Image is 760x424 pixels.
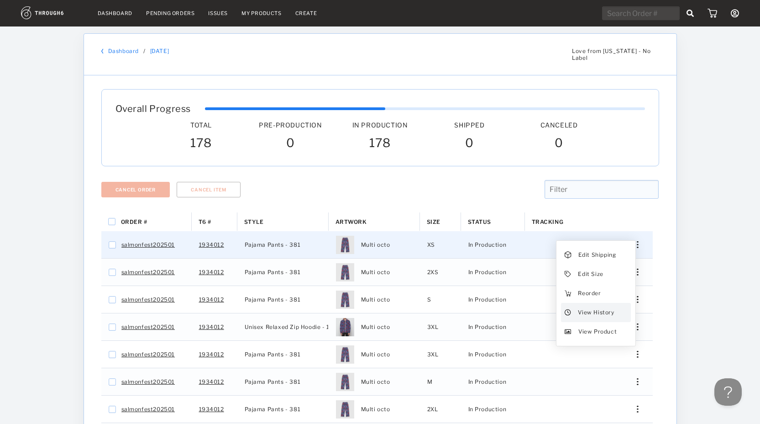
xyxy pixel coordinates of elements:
[361,239,390,251] span: Multi octo
[121,218,147,225] span: Order #
[101,341,653,368] div: Press SPACE to select this row.
[336,345,354,364] img: 15839_Thumb_6b0a87afaa644077b22f5c47b00840bb-5839-.png
[115,187,156,192] span: Cancel Order
[101,231,653,259] div: Press SPACE to select this row.
[245,321,349,333] span: Unisex Relaxed Zip Hoodie - 12A_SU
[190,136,212,152] span: 178
[295,10,317,16] a: Create
[208,10,228,16] a: Issues
[336,400,354,419] img: 15839_Thumb_6b0a87afaa644077b22f5c47b00840bb-5839-.png
[121,376,175,388] a: salmonfest202501
[121,294,175,306] a: salmonfest202501
[427,218,440,225] span: Size
[369,136,391,152] span: 178
[21,6,84,19] img: logo.1c10ca64.svg
[336,373,354,391] img: 15839_Thumb_6b0a87afaa644077b22f5c47b00840bb-5839-.png
[578,307,614,318] span: View History
[578,268,603,280] span: Edit Size
[101,259,653,286] div: Press SPACE to select this row.
[101,396,653,423] div: Press SPACE to select this row.
[565,251,571,259] img: icon_edit_shipping.c166e1d9.svg
[244,218,264,225] span: Style
[565,309,571,316] img: icon_view_history.9f02cf25.svg
[565,290,571,297] img: icon_add_to_cart.3722cea2.svg
[241,10,282,16] a: My Products
[199,376,224,388] a: 1934012
[572,48,659,61] span: Love from [US_STATE] - No Label
[150,48,169,54] a: [DATE]
[199,266,224,278] a: 1934012
[361,266,390,278] span: Multi octo
[245,403,301,415] span: Pajama Pants - 381
[101,313,653,341] div: Press SPACE to select this row.
[121,321,175,333] a: salmonfest202501
[245,294,301,306] span: Pajama Pants - 381
[545,180,659,199] input: Filter
[121,266,175,278] a: salmonfest202501
[420,313,461,340] div: 3XL
[361,349,390,360] span: Multi octo
[121,349,175,360] a: salmonfest202501
[454,121,484,129] span: Shipped
[708,9,717,18] img: icon_cart.dab5cea1.svg
[602,6,680,20] input: Search Order #
[199,239,224,251] a: 1934012
[361,294,390,306] span: Multi octo
[259,121,322,129] span: Pre-Production
[336,236,354,254] img: 15839_Thumb_6b0a87afaa644077b22f5c47b00840bb-5839-.png
[101,368,653,396] div: Press SPACE to select this row.
[468,266,507,278] span: In Production
[199,349,224,360] a: 1934012
[637,378,638,385] img: meatball_vertical.0c7b41df.svg
[468,239,507,251] span: In Production
[578,249,616,261] span: Edit Shipping
[121,239,175,251] a: salmonfest202501
[336,291,354,309] img: 15839_Thumb_6b0a87afaa644077b22f5c47b00840bb-5839-.png
[565,271,571,277] img: icon_edititem.c998d06a.svg
[637,296,638,303] img: meatball_vertical.0c7b41df.svg
[420,231,461,258] div: XS
[199,321,224,333] a: 1934012
[420,368,461,395] div: M
[286,136,295,152] span: 0
[245,239,301,251] span: Pajama Pants - 381
[245,349,301,360] span: Pajama Pants - 381
[191,187,226,192] span: Cancel Item
[101,286,653,313] div: Press SPACE to select this row.
[336,263,354,281] img: 15839_Thumb_6b0a87afaa644077b22f5c47b00840bb-5839-.png
[540,121,578,129] span: Canceled
[420,396,461,423] div: 2XL
[352,121,408,129] span: In Production
[578,326,617,338] span: View Product
[199,294,224,306] a: 1934012
[143,48,146,54] div: /
[115,103,191,114] span: Overall Progress
[714,378,742,406] iframe: Toggle Customer Support
[101,182,170,197] button: Cancel Order
[335,218,367,225] span: Artwork
[420,286,461,313] div: S
[245,376,301,388] span: Pajama Pants - 381
[532,218,564,225] span: Tracking
[637,323,638,330] img: meatball_vertical.0c7b41df.svg
[468,403,507,415] span: In Production
[336,318,354,336] img: 25839_Thumb_196faa99002a4e7496724b74a4fd4c8e-5839-.png
[468,376,507,388] span: In Production
[420,341,461,368] div: 3XL
[199,218,211,225] span: T6 #
[101,48,104,54] img: back_bracket.f28aa67b.svg
[578,287,601,299] span: Reorder
[199,403,224,415] a: 1934012
[190,121,212,129] span: Total
[420,259,461,286] div: 2XS
[245,266,301,278] span: Pajama Pants - 381
[146,10,194,16] a: Pending Orders
[98,10,132,16] a: Dashboard
[468,294,507,306] span: In Production
[468,349,507,360] span: In Production
[177,182,241,197] button: Cancel Item
[361,321,390,333] span: Multi octo
[637,406,638,413] img: meatball_vertical.0c7b41df.svg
